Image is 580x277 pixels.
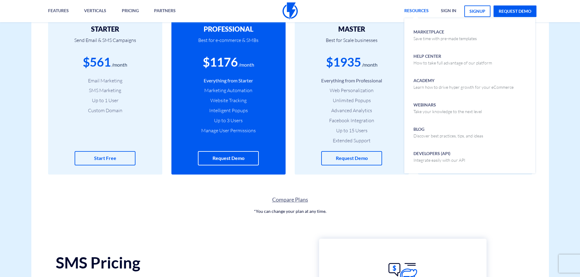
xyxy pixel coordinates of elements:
li: Everything from Starter [181,77,276,84]
h2: MASTER [304,26,400,33]
li: Up to 3 Users [181,117,276,124]
h2: SMS Pricing [56,254,261,271]
li: Up to 15 Users [304,127,400,134]
li: Advanced Analytics [304,107,400,114]
span: Academy [413,76,514,90]
h2: PROFESSIONAL [181,26,276,33]
p: Take your knowledge to the next level [413,109,482,115]
p: Save time with pre-made templates [413,36,477,42]
li: Email Marketing [57,77,153,84]
li: Website Tracking [181,97,276,104]
p: Send Email & SMS Campaigns [57,33,153,54]
span: Help Center [413,52,492,66]
span: Blog [413,125,483,139]
p: How to take full advantage of our platform [413,60,492,66]
li: SMS Marketing [57,87,153,94]
li: Up to 1 User [57,97,153,104]
p: Discover best practices, tips, and ideas [413,133,483,139]
h2: STARTER [57,26,153,33]
a: request demo [494,5,536,17]
li: Unlimited Popups [304,97,400,104]
a: Developers (API)Integrate easily with our API [409,144,531,169]
a: signup [464,5,490,17]
a: Request Demo [198,151,259,165]
div: /month [239,61,254,68]
li: Facebook Integration [304,117,400,124]
li: Everything from Professional [304,77,400,84]
p: Integrate easily with our API [413,157,465,163]
li: Custom Domain [57,107,153,114]
div: /month [362,61,378,68]
span: Webinars [413,100,482,115]
li: Marketing Automation [181,87,276,94]
p: Learn how to drive hyper growth for your eCommerce [413,84,514,90]
p: *You can change your plan at any time. [31,208,549,214]
li: Manage User Permissions [181,127,276,134]
div: $1176 [203,54,238,71]
p: Best for Scale businesses [304,33,400,54]
div: /month [112,61,127,68]
div: $561 [83,54,111,71]
a: WebinarsTake your knowledge to the next level [409,96,531,120]
li: Intelligent Popups [181,107,276,114]
li: Web Personalization [304,87,400,94]
li: Extended Support [304,137,400,144]
a: Help CenterHow to take full advantage of our platform [409,47,531,71]
p: Best for e-commerce & SMBs [181,33,276,54]
a: Start Free [75,151,135,165]
a: BlogDiscover best practices, tips, and ideas [409,120,531,144]
a: Request Demo [321,151,382,165]
div: $1935 [326,54,361,71]
a: MarketplaceSave time with pre-made templates [409,23,531,47]
span: Marketplace [413,27,477,42]
a: AcademyLearn how to drive hyper growth for your eCommerce [409,71,531,96]
a: Compare Plans [31,196,549,204]
span: Developers (API) [413,149,465,163]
